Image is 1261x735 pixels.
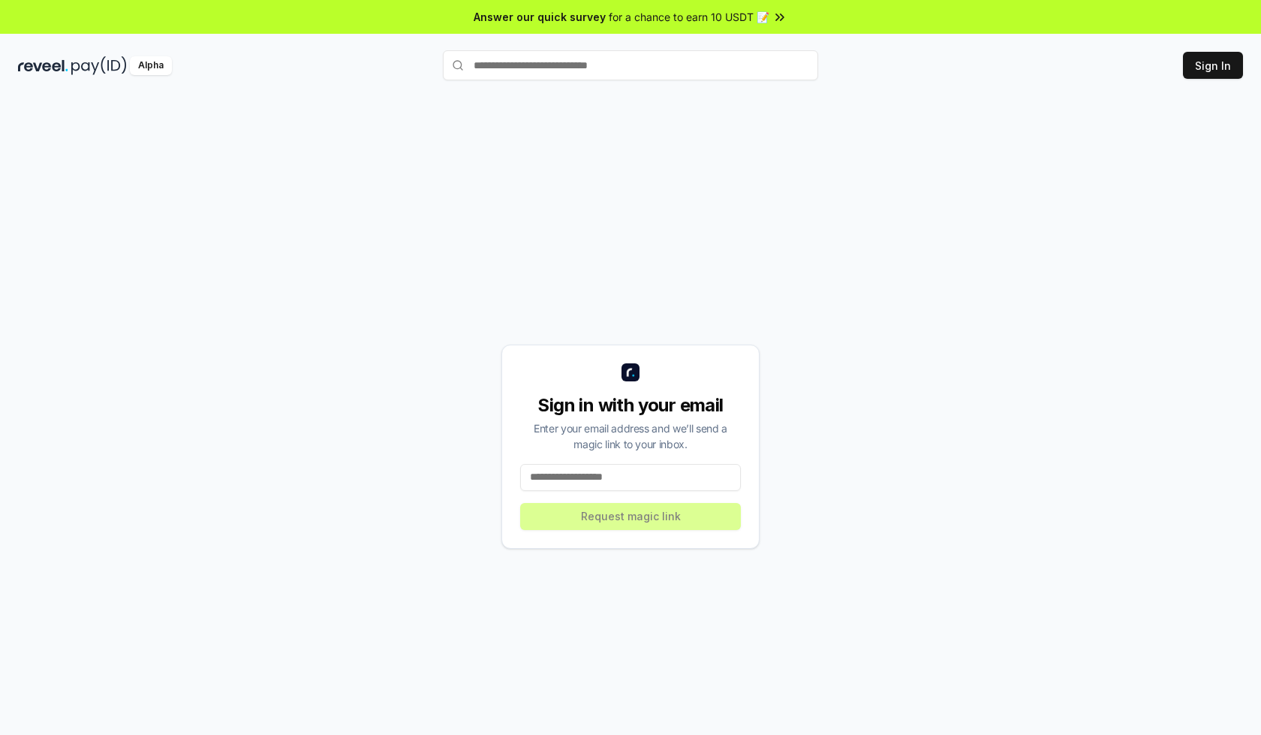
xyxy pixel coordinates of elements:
[474,9,606,25] span: Answer our quick survey
[520,420,741,452] div: Enter your email address and we’ll send a magic link to your inbox.
[18,56,68,75] img: reveel_dark
[609,9,769,25] span: for a chance to earn 10 USDT 📝
[1183,52,1243,79] button: Sign In
[71,56,127,75] img: pay_id
[130,56,172,75] div: Alpha
[621,363,640,381] img: logo_small
[520,393,741,417] div: Sign in with your email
